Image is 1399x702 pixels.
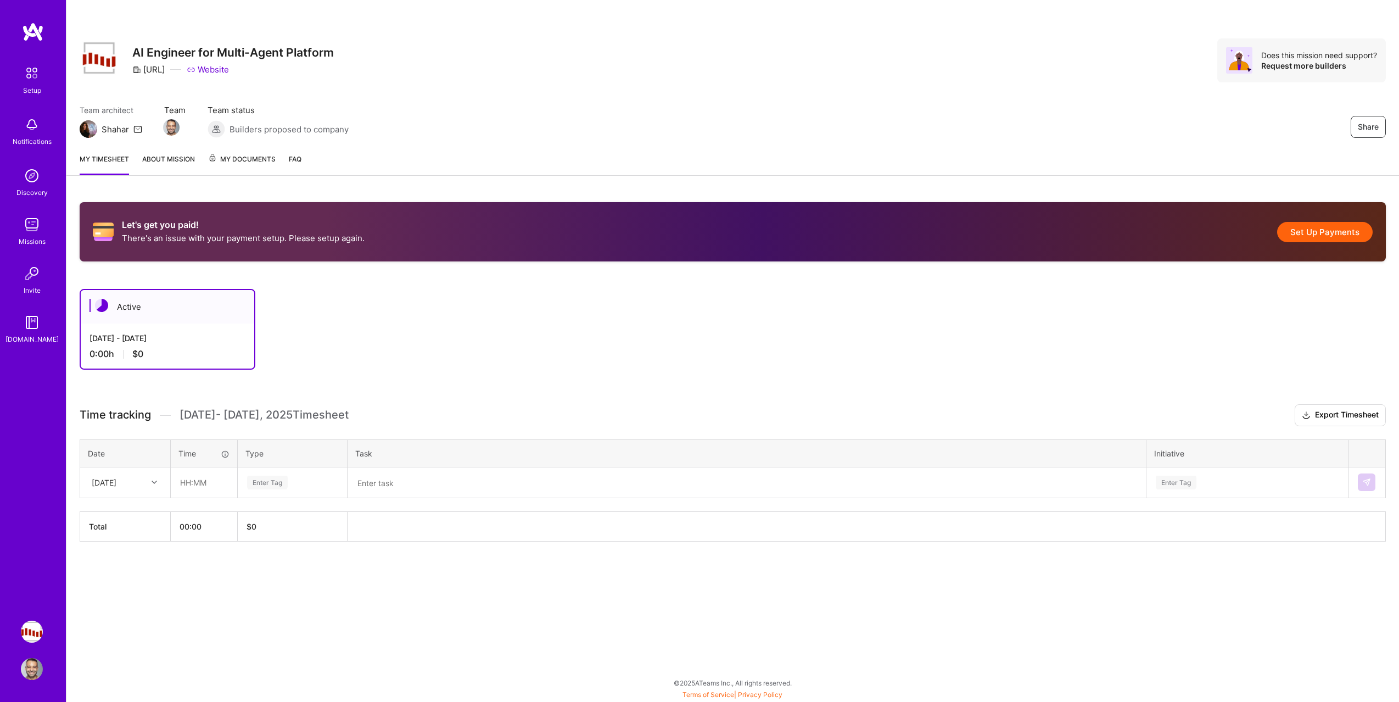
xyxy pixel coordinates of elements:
span: $ 0 [247,522,256,531]
div: [DATE] - [DATE] [89,332,245,344]
img: Team Architect [80,120,97,138]
a: About Mission [142,153,195,175]
div: [URL] [132,64,165,75]
th: Type [238,439,348,467]
button: Share [1351,116,1386,138]
div: © 2025 ATeams Inc., All rights reserved. [66,669,1399,697]
div: Invite [24,285,41,296]
img: guide book [21,311,43,333]
i: icon Chevron [152,480,157,485]
i: icon CreditCard [93,221,114,242]
div: Request more builders [1261,60,1377,71]
div: Setup [23,85,41,96]
span: Builders proposed to company [230,124,349,135]
h3: AI Engineer for Multi-Agent Platform [132,46,334,59]
span: Team [164,104,186,116]
a: Team Member Avatar [164,118,178,137]
a: Steelbay.ai: AI Engineer for Multi-Agent Platform [18,621,46,643]
img: Avatar [1226,47,1252,74]
p: There's an issue with your payment setup. Please setup again. [122,232,365,244]
img: User Avatar [21,658,43,680]
i: icon Mail [133,125,142,133]
a: Website [187,64,229,75]
span: Team architect [80,104,142,116]
div: Enter Tag [1156,474,1196,491]
th: Total [80,511,171,541]
th: 00:00 [171,511,238,541]
a: FAQ [289,153,301,175]
div: [DOMAIN_NAME] [5,333,59,345]
img: setup [20,62,43,85]
a: Privacy Policy [738,690,782,699]
span: My Documents [208,153,276,165]
img: teamwork [21,214,43,236]
div: Time [178,448,230,459]
img: Team Member Avatar [163,119,180,136]
th: Task [348,439,1146,467]
th: Date [80,439,171,467]
span: Team status [208,104,349,116]
img: discovery [21,165,43,187]
img: bell [21,114,43,136]
div: Enter Tag [247,474,288,491]
a: My Documents [208,153,276,175]
input: HH:MM [171,468,237,497]
span: Share [1358,121,1379,132]
span: Time tracking [80,408,151,422]
div: 0:00 h [89,348,245,360]
span: [DATE] - [DATE] , 2025 Timesheet [180,408,349,422]
span: $0 [132,348,143,360]
div: Shahar [102,124,129,135]
div: Does this mission need support? [1261,50,1377,60]
img: Company Logo [80,41,119,75]
img: Builders proposed to company [208,120,225,138]
div: Missions [19,236,46,247]
a: My timesheet [80,153,129,175]
div: Notifications [13,136,52,147]
span: | [682,690,782,699]
i: icon Download [1302,410,1311,421]
img: Invite [21,263,43,285]
i: icon CompanyGray [132,65,141,74]
button: Export Timesheet [1295,404,1386,426]
a: Terms of Service [682,690,734,699]
img: Submit [1362,478,1371,487]
div: Initiative [1154,448,1341,459]
a: User Avatar [18,658,46,680]
div: Discovery [16,187,48,198]
div: [DATE] [92,477,116,488]
div: Active [81,290,254,324]
img: Active [95,299,108,312]
img: Steelbay.ai: AI Engineer for Multi-Agent Platform [21,621,43,643]
img: logo [22,22,44,42]
button: Set Up Payments [1277,222,1373,242]
h2: Let's get you paid! [122,220,365,230]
